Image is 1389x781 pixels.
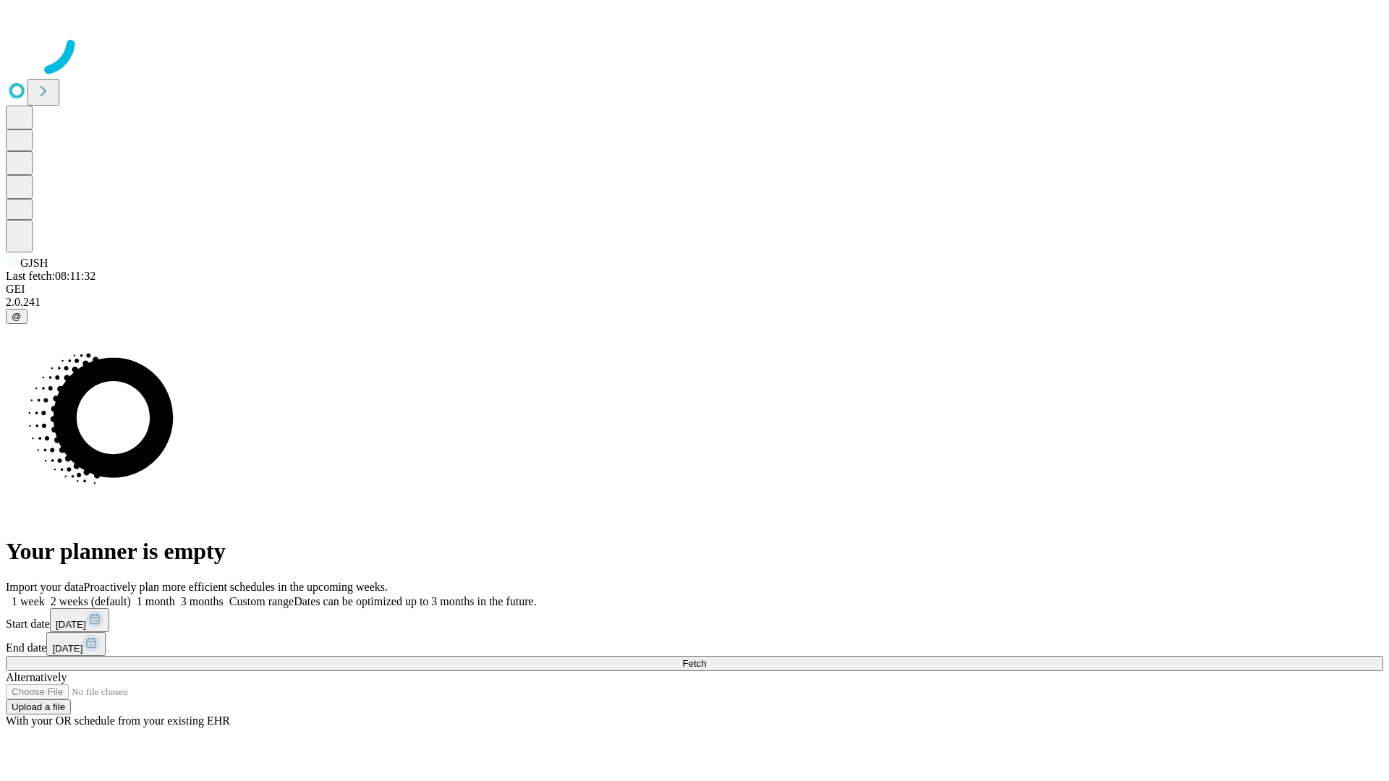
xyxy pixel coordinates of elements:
[137,595,175,607] span: 1 month
[6,581,84,593] span: Import your data
[6,270,95,282] span: Last fetch: 08:11:32
[56,619,86,630] span: [DATE]
[6,671,67,683] span: Alternatively
[229,595,294,607] span: Custom range
[6,608,1383,632] div: Start date
[46,632,106,656] button: [DATE]
[6,714,230,727] span: With your OR schedule from your existing EHR
[12,311,22,322] span: @
[12,595,45,607] span: 1 week
[6,632,1383,656] div: End date
[6,656,1383,671] button: Fetch
[682,658,706,669] span: Fetch
[84,581,388,593] span: Proactively plan more efficient schedules in the upcoming weeks.
[6,309,27,324] button: @
[294,595,536,607] span: Dates can be optimized up to 3 months in the future.
[20,257,48,269] span: GJSH
[51,595,131,607] span: 2 weeks (default)
[6,283,1383,296] div: GEI
[6,699,71,714] button: Upload a file
[6,296,1383,309] div: 2.0.241
[50,608,109,632] button: [DATE]
[181,595,224,607] span: 3 months
[52,643,82,654] span: [DATE]
[6,538,1383,565] h1: Your planner is empty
